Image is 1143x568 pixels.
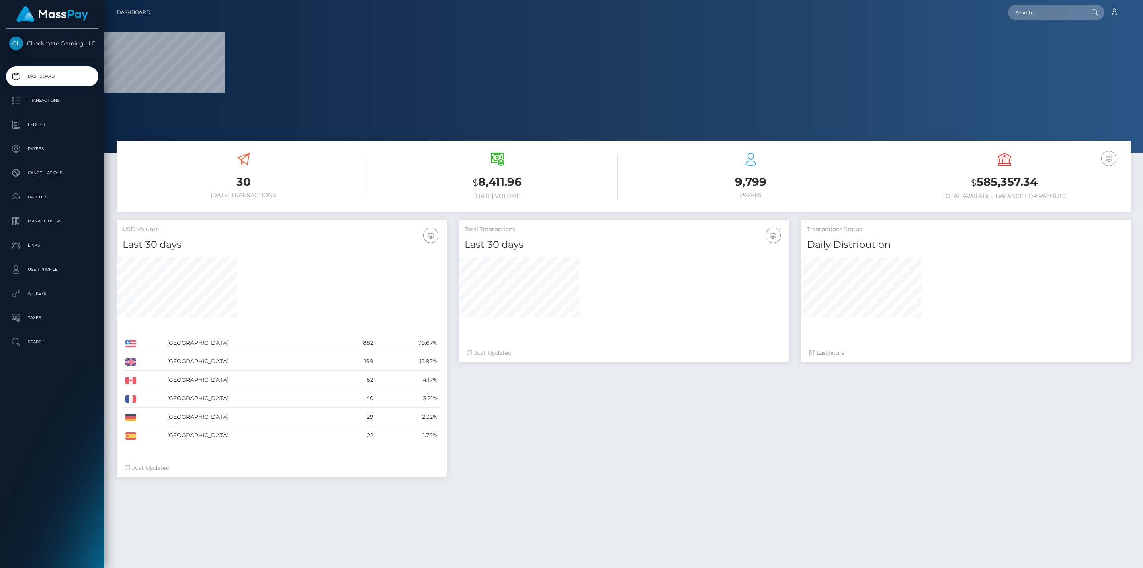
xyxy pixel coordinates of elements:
a: Transactions [6,91,98,111]
td: 2.32% [376,408,440,426]
img: MassPay Logo [16,6,88,22]
h3: 585,357.34 [883,174,1125,191]
div: Just Updated [125,464,438,472]
h3: 30 [123,174,364,190]
a: Ledger [6,115,98,135]
a: API Keys [6,284,98,304]
p: Payees [9,143,95,155]
small: $ [971,177,977,188]
a: Links [6,235,98,255]
td: 1.76% [376,426,440,445]
h6: Total Available Balance for Payouts [883,193,1125,200]
td: [GEOGRAPHIC_DATA] [164,408,335,426]
img: CA.png [125,377,136,384]
a: Taxes [6,308,98,328]
a: Batches [6,187,98,207]
td: [GEOGRAPHIC_DATA] [164,389,335,408]
h6: Payees [630,192,871,199]
p: Dashboard [9,70,95,82]
p: Transactions [9,95,95,107]
td: 40 [335,389,376,408]
p: Manage Users [9,215,95,227]
a: Dashboard [6,66,98,86]
td: 29 [335,408,376,426]
a: Search [6,332,98,352]
p: Taxes [9,312,95,324]
h6: [DATE] Transactions [123,192,364,199]
img: Checkmate Gaming LLC [9,37,23,50]
td: 3.21% [376,389,440,408]
span: Checkmate Gaming LLC [6,40,98,47]
a: Cancellations [6,163,98,183]
h4: Last 30 days [465,238,782,252]
img: ES.png [125,432,136,440]
p: Ledger [9,119,95,131]
a: User Profile [6,259,98,280]
td: 22 [335,426,376,445]
h3: 9,799 [630,174,871,190]
a: Payees [6,139,98,159]
a: Manage Users [6,211,98,231]
td: 15.95% [376,352,440,371]
p: API Keys [9,288,95,300]
td: [GEOGRAPHIC_DATA] [164,334,335,352]
td: 882 [335,334,376,352]
img: DE.png [125,414,136,421]
h4: Last 30 days [123,238,440,252]
div: Last hours [809,349,1123,357]
img: GB.png [125,358,136,366]
input: Search... [1008,5,1084,20]
td: [GEOGRAPHIC_DATA] [164,352,335,371]
a: Dashboard [117,4,150,21]
p: Cancellations [9,167,95,179]
p: Links [9,239,95,251]
img: US.png [125,340,136,347]
div: Just Updated [467,349,780,357]
td: 52 [335,371,376,389]
h6: [DATE] Volume [376,193,618,200]
td: 4.17% [376,371,440,389]
h3: 8,411.96 [376,174,618,191]
h5: Total Transactions [465,226,782,234]
img: FR.png [125,395,136,403]
td: [GEOGRAPHIC_DATA] [164,371,335,389]
small: $ [473,177,478,188]
td: [GEOGRAPHIC_DATA] [164,426,335,445]
h4: Daily Distribution [807,238,1125,252]
h5: Transactions Status [807,226,1125,234]
h5: USD Volume [123,226,440,234]
td: 199 [335,352,376,371]
p: Batches [9,191,95,203]
td: 70.67% [376,334,440,352]
p: Search [9,336,95,348]
p: User Profile [9,263,95,276]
